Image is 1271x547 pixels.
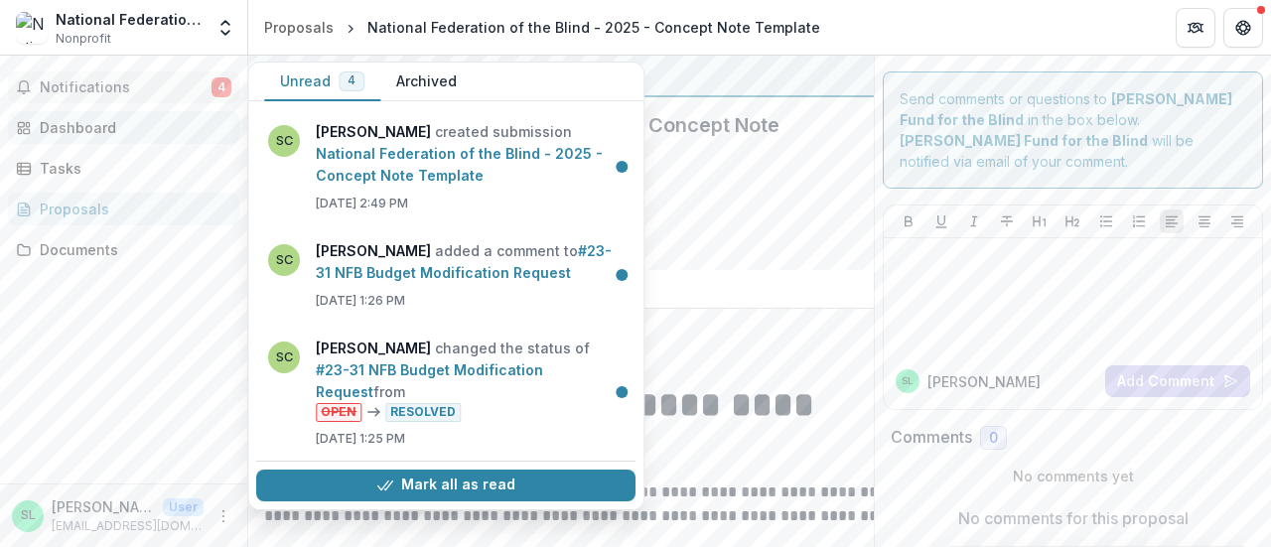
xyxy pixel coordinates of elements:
[367,17,820,38] div: National Federation of the Blind - 2025 - Concept Note Template
[8,193,239,225] a: Proposals
[256,470,635,501] button: Mark all as read
[212,8,239,48] button: Open entity switcher
[264,63,380,101] button: Unread
[1028,209,1052,233] button: Heading 1
[56,30,111,48] span: Nonprofit
[212,77,231,97] span: 4
[52,517,204,535] p: [EMAIL_ADDRESS][DOMAIN_NAME]
[316,338,624,422] p: changed the status of from
[989,430,998,447] span: 0
[256,13,342,42] a: Proposals
[316,242,612,281] a: #23-31 NFB Budget Modification Request
[8,233,239,266] a: Documents
[316,240,624,284] p: added a comment to
[929,209,953,233] button: Underline
[348,73,355,87] span: 4
[1225,209,1249,233] button: Align Right
[1223,8,1263,48] button: Get Help
[8,152,239,185] a: Tasks
[8,111,239,144] a: Dashboard
[1105,365,1250,397] button: Add Comment
[995,209,1019,233] button: Strike
[163,498,204,516] p: User
[962,209,986,233] button: Italicize
[958,506,1189,530] p: No comments for this proposal
[40,239,223,260] div: Documents
[40,199,223,219] div: Proposals
[1160,209,1184,233] button: Align Left
[1060,209,1084,233] button: Heading 2
[883,71,1263,189] div: Send comments or questions to in the box below. will be notified via email of your comment.
[902,376,914,386] div: Seth Lamkin
[900,132,1148,149] strong: [PERSON_NAME] Fund for the Blind
[21,509,36,522] div: Seth Lamkin
[40,117,223,138] div: Dashboard
[40,79,212,96] span: Notifications
[256,13,828,42] nav: breadcrumb
[8,71,239,103] button: Notifications4
[1193,209,1216,233] button: Align Center
[927,371,1041,392] p: [PERSON_NAME]
[212,504,235,528] button: More
[897,209,920,233] button: Bold
[1094,209,1118,233] button: Bullet List
[316,361,543,400] a: #23-31 NFB Budget Modification Request
[16,12,48,44] img: National Federation of the Blind
[1176,8,1215,48] button: Partners
[380,63,473,101] button: Archived
[316,121,624,187] p: created submission
[52,496,155,517] p: [PERSON_NAME]
[56,9,204,30] div: National Federation of the Blind
[316,145,603,184] a: National Federation of the Blind - 2025 - Concept Note Template
[264,17,334,38] div: Proposals
[891,466,1255,486] p: No comments yet
[1127,209,1151,233] button: Ordered List
[40,158,223,179] div: Tasks
[891,428,972,447] h2: Comments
